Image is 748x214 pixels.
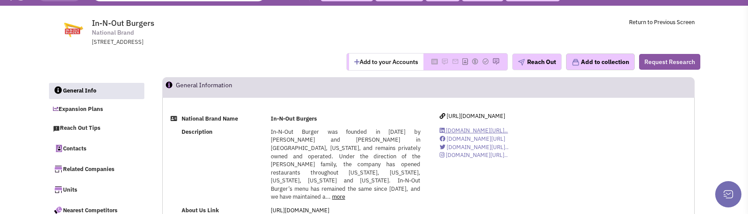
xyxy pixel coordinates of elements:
a: [DOMAIN_NAME][URL].. [440,151,508,159]
span: [DOMAIN_NAME][URL].. [446,151,508,159]
img: icon-collection-lavender.png [572,58,580,66]
span: In-N-Out Burgers [92,18,154,28]
h2: General Information [176,78,232,97]
a: Return to Previous Screen [629,18,695,26]
a: [URL][DOMAIN_NAME] [440,112,505,120]
a: [DOMAIN_NAME][URL].. [440,127,508,134]
a: Units [49,180,144,199]
a: [DOMAIN_NAME][URL] [440,135,505,143]
span: In-N-Out Burger was founded in [DATE] by [PERSON_NAME] and [PERSON_NAME] in [GEOGRAPHIC_DATA], [U... [271,128,420,201]
button: Add to collection [566,53,635,70]
img: Please add to your accounts [472,58,479,65]
span: [URL][DOMAIN_NAME] [447,112,505,120]
button: Add to your Accounts [349,53,423,70]
a: Contacts [49,139,144,157]
img: Please add to your accounts [441,58,448,65]
img: Please add to your accounts [493,58,500,65]
a: General Info [49,83,144,100]
img: Please add to your accounts [482,58,489,65]
a: more [332,193,345,200]
a: Reach Out Tips [49,120,144,137]
a: [URL][DOMAIN_NAME] [271,207,329,214]
span: National Brand [92,28,134,37]
b: National Brand Name [182,115,238,122]
a: Expansion Plans [49,101,144,118]
a: Related Companies [49,160,144,178]
img: plane.png [518,59,525,66]
img: Please add to your accounts [452,58,459,65]
span: [DOMAIN_NAME][URL].. [447,143,509,151]
button: Reach Out [512,53,562,70]
img: www.in-n-out.com [53,19,93,41]
span: [DOMAIN_NAME][URL].. [446,127,508,134]
b: About Us Link [182,207,219,214]
b: In-N-Out Burgers [271,115,317,122]
b: Description [182,128,213,136]
span: [DOMAIN_NAME][URL] [447,135,505,143]
a: [DOMAIN_NAME][URL].. [440,143,509,151]
button: Request Research [639,54,700,70]
div: [STREET_ADDRESS] [92,38,320,46]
